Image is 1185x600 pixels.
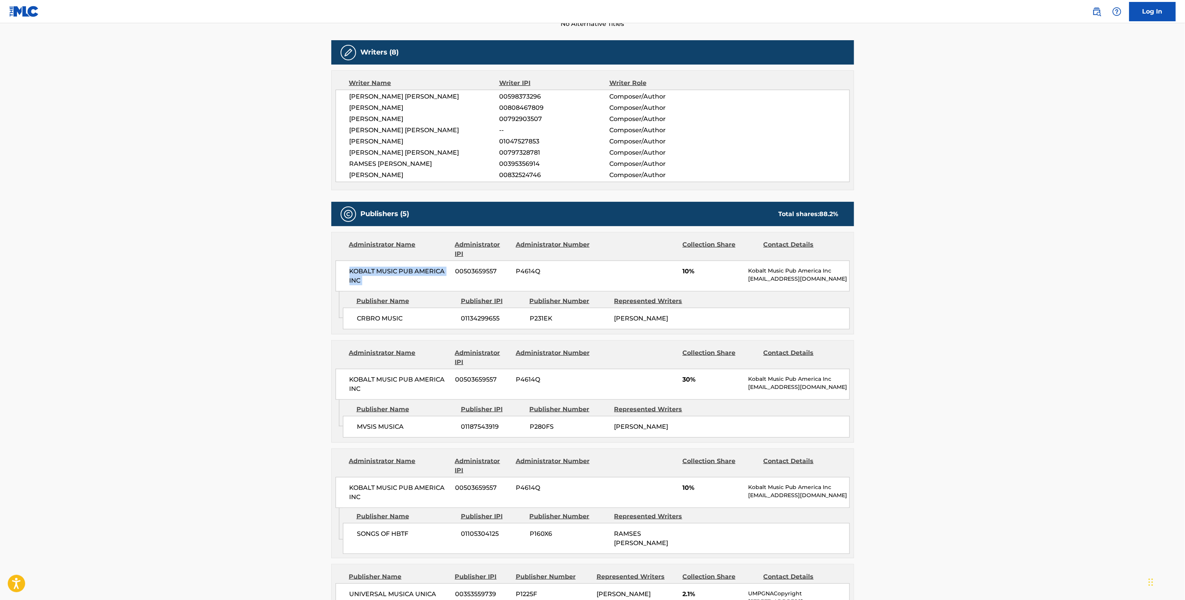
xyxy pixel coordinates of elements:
[357,422,455,431] span: MVSIS MUSICA
[764,240,839,259] div: Contact Details
[499,126,609,135] span: --
[455,375,510,384] span: 00503659557
[499,137,609,146] span: 01047527853
[764,572,839,581] div: Contact Details
[350,137,500,146] span: [PERSON_NAME]
[499,78,609,88] div: Writer IPI
[455,483,510,493] span: 00503659557
[349,348,449,367] div: Administrator Name
[609,159,709,169] span: Composer/Author
[614,512,693,521] div: Represented Writers
[614,297,693,306] div: Represented Writers
[349,240,449,259] div: Administrator Name
[530,405,609,414] div: Publisher Number
[614,530,668,547] span: RAMSES [PERSON_NAME]
[516,483,591,493] span: P4614Q
[530,314,609,323] span: P231EK
[499,148,609,157] span: 00797328781
[461,512,524,521] div: Publisher IPI
[357,314,455,323] span: CRBRO MUSIC
[9,6,39,17] img: MLC Logo
[461,422,524,431] span: 01187543919
[331,19,854,29] span: No Alternative Titles
[350,148,500,157] span: [PERSON_NAME] [PERSON_NAME]
[344,48,353,57] img: Writers
[349,78,500,88] div: Writer Name
[682,590,742,599] span: 2.1%
[530,297,609,306] div: Publisher Number
[1089,4,1105,19] a: Public Search
[461,405,524,414] div: Publisher IPI
[461,297,524,306] div: Publisher IPI
[455,267,510,276] span: 00503659557
[609,137,709,146] span: Composer/Author
[356,297,455,306] div: Publisher Name
[748,275,849,283] p: [EMAIL_ADDRESS][DOMAIN_NAME]
[455,572,510,581] div: Publisher IPI
[682,457,757,475] div: Collection Share
[344,210,353,219] img: Publishers
[357,529,455,539] span: SONGS OF HBTF
[455,240,510,259] div: Administrator IPI
[748,383,849,391] p: [EMAIL_ADDRESS][DOMAIN_NAME]
[516,375,591,384] span: P4614Q
[516,572,591,581] div: Publisher Number
[361,48,399,57] h5: Writers (8)
[461,529,524,539] span: 01105304125
[682,375,742,384] span: 30%
[516,590,591,599] span: P1225F
[516,240,591,259] div: Administrator Number
[350,92,500,101] span: [PERSON_NAME] [PERSON_NAME]
[455,590,510,599] span: 00353559739
[764,457,839,475] div: Contact Details
[609,126,709,135] span: Composer/Author
[356,405,455,414] div: Publisher Name
[682,348,757,367] div: Collection Share
[609,78,709,88] div: Writer Role
[609,103,709,112] span: Composer/Author
[682,483,742,493] span: 10%
[516,348,591,367] div: Administrator Number
[609,170,709,180] span: Composer/Author
[530,529,609,539] span: P160X6
[350,170,500,180] span: [PERSON_NAME]
[350,483,450,502] span: KOBALT MUSIC PUB AMERICA INC
[748,483,849,491] p: Kobalt Music Pub America Inc
[499,159,609,169] span: 00395356914
[349,457,449,475] div: Administrator Name
[455,348,510,367] div: Administrator IPI
[748,375,849,383] p: Kobalt Music Pub America Inc
[516,267,591,276] span: P4614Q
[1149,571,1153,594] div: Drag
[1146,563,1185,600] iframe: Chat Widget
[820,210,839,218] span: 88.2 %
[350,159,500,169] span: RAMSES [PERSON_NAME]
[682,267,742,276] span: 10%
[609,148,709,157] span: Composer/Author
[614,423,668,430] span: [PERSON_NAME]
[455,457,510,475] div: Administrator IPI
[748,267,849,275] p: Kobalt Music Pub America Inc
[779,210,839,219] div: Total shares:
[748,590,849,598] p: UMPGNACopyright
[530,422,609,431] span: P280FS
[516,457,591,475] div: Administrator Number
[499,103,609,112] span: 00808467809
[682,240,757,259] div: Collection Share
[350,114,500,124] span: [PERSON_NAME]
[609,114,709,124] span: Composer/Author
[597,572,677,581] div: Represented Writers
[682,572,757,581] div: Collection Share
[349,572,449,581] div: Publisher Name
[350,103,500,112] span: [PERSON_NAME]
[530,512,609,521] div: Publisher Number
[361,210,409,218] h5: Publishers (5)
[350,126,500,135] span: [PERSON_NAME] [PERSON_NAME]
[614,315,668,322] span: [PERSON_NAME]
[499,114,609,124] span: 00792903507
[461,314,524,323] span: 01134299655
[1109,4,1125,19] div: Help
[748,491,849,499] p: [EMAIL_ADDRESS][DOMAIN_NAME]
[356,512,455,521] div: Publisher Name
